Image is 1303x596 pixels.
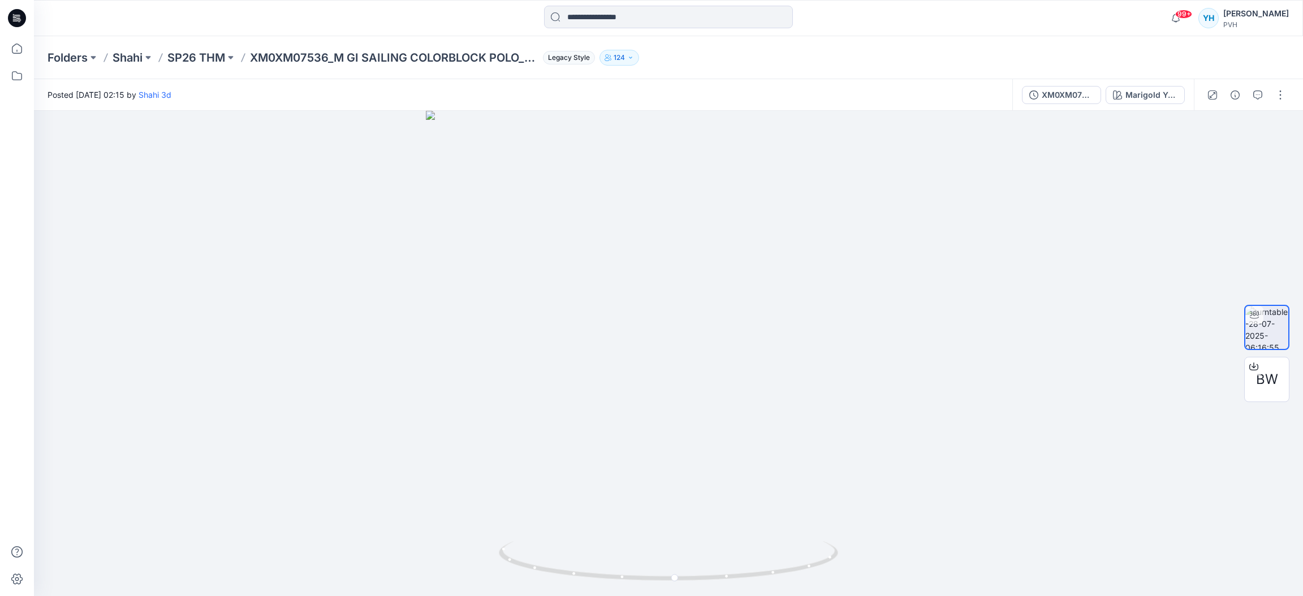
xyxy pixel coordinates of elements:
[1042,89,1094,101] div: XM0XM07536_M GI SAILING COLORBLOCK POLO_PROTO_V01
[1198,8,1219,28] div: YH
[599,50,639,66] button: 124
[48,89,171,101] span: Posted [DATE] 02:15 by
[167,50,225,66] a: SP26 THM
[1106,86,1185,104] button: Marigold Yellow - ZGY
[538,50,595,66] button: Legacy Style
[1256,369,1278,390] span: BW
[1226,86,1244,104] button: Details
[1175,10,1192,19] span: 99+
[139,90,171,100] a: Shahi 3d
[1125,89,1177,101] div: Marigold Yellow - ZGY
[113,50,143,66] a: Shahi
[1245,306,1288,349] img: turntable-28-07-2025-06:16:55
[48,50,88,66] a: Folders
[1223,20,1289,29] div: PVH
[543,51,595,64] span: Legacy Style
[1022,86,1101,104] button: XM0XM07536_M GI SAILING COLORBLOCK POLO_PROTO_V01
[250,50,538,66] p: XM0XM07536_M GI SAILING COLORBLOCK POLO_PROTO_V01
[1223,7,1289,20] div: [PERSON_NAME]
[614,51,625,64] p: 124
